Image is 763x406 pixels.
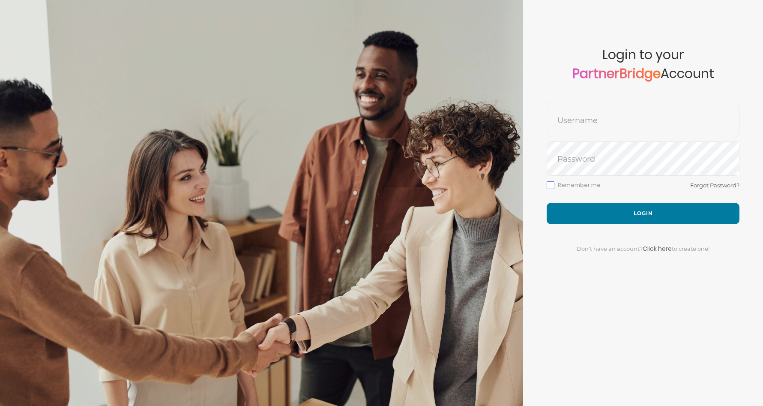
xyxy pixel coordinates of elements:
a: PartnerBridge [572,64,661,83]
button: Login [547,203,739,224]
label: Remember me [547,181,601,189]
a: Forgot Password? [690,182,739,189]
a: Click here [643,244,672,253]
span: Don't have an account? to create one! [577,245,709,252]
span: Login to your Account [547,47,739,103]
